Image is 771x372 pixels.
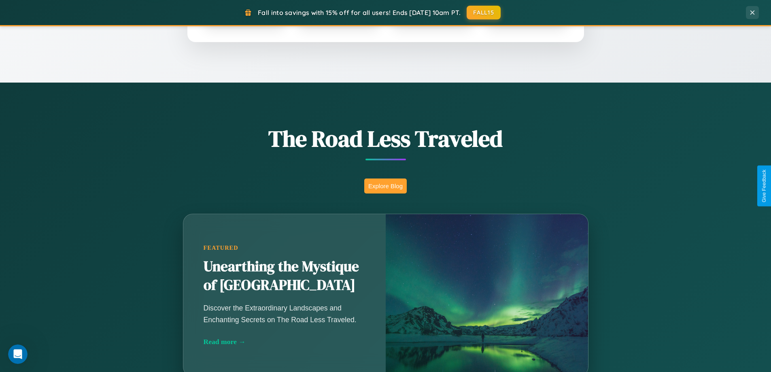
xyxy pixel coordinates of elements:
p: Discover the Extraordinary Landscapes and Enchanting Secrets on The Road Less Traveled. [204,302,365,325]
div: Read more → [204,338,365,346]
h1: The Road Less Traveled [143,123,629,154]
div: Featured [204,244,365,251]
iframe: Intercom live chat [8,344,28,364]
h2: Unearthing the Mystique of [GEOGRAPHIC_DATA] [204,257,365,295]
button: FALL15 [467,6,501,19]
div: Give Feedback [761,170,767,202]
span: Fall into savings with 15% off for all users! Ends [DATE] 10am PT. [258,9,461,17]
button: Explore Blog [364,179,407,193]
